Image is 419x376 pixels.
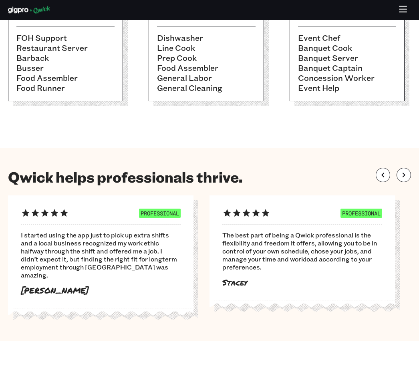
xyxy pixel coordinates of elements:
li: Line Cook [157,43,255,53]
p: [PERSON_NAME] [21,286,181,296]
li: Concession Worker [298,73,396,83]
li: Banquet Cook [298,43,396,53]
span: I started using the app just to pick up extra shifts and a local business recognized my work ethi... [21,231,181,279]
li: Event Help [298,83,396,93]
li: Banquet Captain [298,63,396,73]
li: FOH Support [16,33,115,43]
li: Barback [16,53,115,63]
span: PROFESSIONAL [139,209,181,218]
p: Stacey [222,278,382,288]
li: Busser [16,63,115,73]
span: The best part of being a Qwick professional is the flexibility and freedom it offers, allowing yo... [222,231,382,271]
span: PROFESSIONAL [340,209,382,218]
li: Restaurant Server [16,43,115,53]
li: Food Assembler [16,73,115,83]
li: General Labor [157,73,255,83]
li: General Cleaning [157,83,255,93]
li: Event Chef [298,33,396,43]
li: Banquet Server [298,53,396,63]
li: Food Assembler [157,63,255,73]
li: Prep Cook [157,53,255,63]
li: Food Runner [16,83,115,93]
li: Dishwasher [157,33,255,43]
h1: Qwick helps professionals thrive. [8,168,242,186]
